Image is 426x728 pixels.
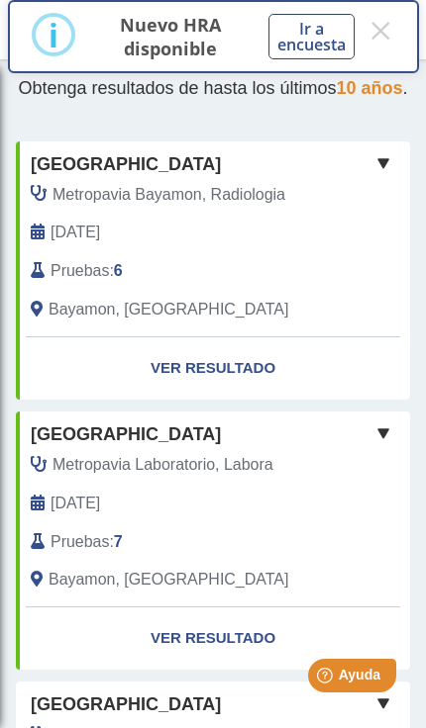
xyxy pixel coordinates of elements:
[18,78,407,98] span: Obtenga resultados de hasta los últimos .
[114,262,123,279] b: 6
[114,533,123,550] b: 7
[367,13,394,48] button: Close this dialog
[51,530,109,554] span: Pruebas
[49,298,288,321] span: Bayamon, PR
[31,421,221,448] span: [GEOGRAPHIC_DATA]
[49,568,288,591] span: Bayamon, PR
[16,259,348,283] div: :
[31,151,221,178] span: [GEOGRAPHIC_DATA]
[31,691,221,718] span: [GEOGRAPHIC_DATA]
[16,337,410,400] a: Ver Resultado
[53,453,273,477] span: Metropavia Laboratorio, Labora
[16,530,348,554] div: :
[51,221,100,244] span: 2025-10-04
[268,14,355,59] button: Ir a encuesta
[337,78,403,98] span: 10 años
[51,492,100,515] span: 2025-04-14
[250,651,404,706] iframe: Help widget launcher
[51,259,109,283] span: Pruebas
[96,13,245,60] p: Nuevo HRA disponible
[16,607,410,670] a: Ver Resultado
[53,183,285,207] span: Metropavia Bayamon, Radiologia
